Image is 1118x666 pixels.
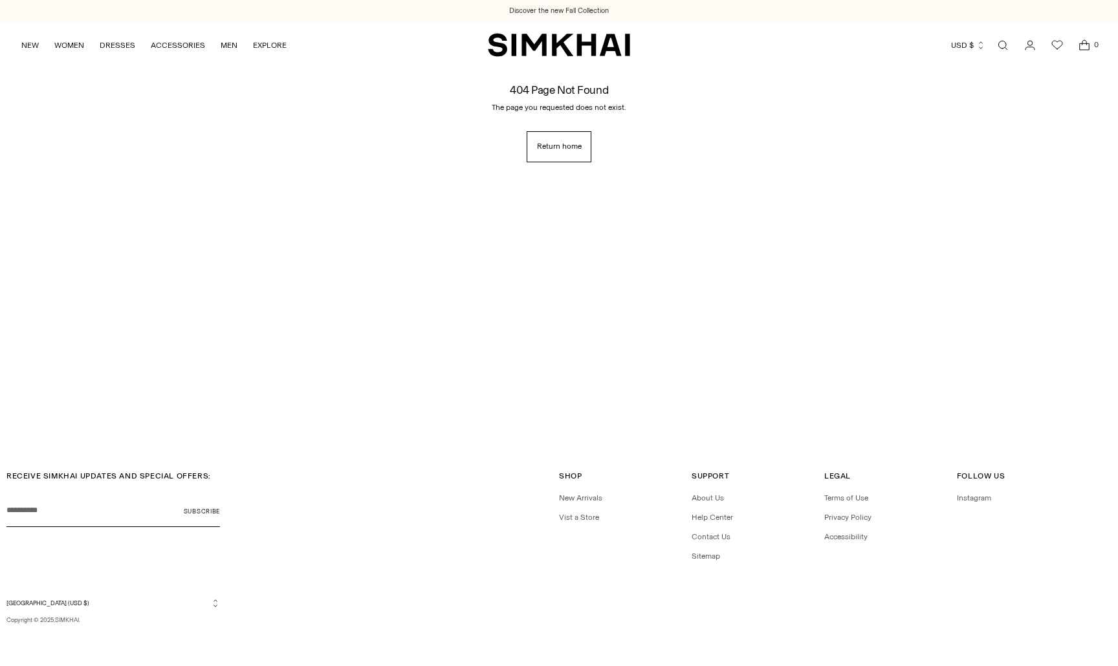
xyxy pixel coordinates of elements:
[151,31,205,59] a: ACCESSORIES
[692,471,729,480] span: Support
[488,32,630,58] a: SIMKHAI
[692,513,733,522] a: Help Center
[692,552,720,561] a: Sitemap
[6,616,220,625] p: Copyright © 2025, .
[957,471,1005,480] span: Follow Us
[824,532,868,541] a: Accessibility
[21,31,39,59] a: NEW
[1091,39,1102,50] span: 0
[692,532,730,541] a: Contact Us
[824,513,871,522] a: Privacy Policy
[537,141,582,152] span: Return home
[54,31,84,59] a: WOMEN
[527,131,592,162] a: Return home
[559,513,599,522] a: Vist a Store
[100,31,135,59] a: DRESSES
[6,471,211,480] span: RECEIVE SIMKHAI UPDATES AND SPECIAL OFFERS:
[957,493,991,502] a: Instagram
[1044,32,1070,58] a: Wishlist
[253,31,287,59] a: EXPLORE
[559,471,582,480] span: Shop
[492,102,626,113] p: The page you requested does not exist.
[6,598,220,608] button: [GEOGRAPHIC_DATA] (USD $)
[951,31,985,59] button: USD $
[824,471,851,480] span: Legal
[509,6,609,16] a: Discover the new Fall Collection
[184,495,220,527] button: Subscribe
[510,83,608,96] h1: 404 Page Not Found
[55,616,79,623] a: SIMKHAI
[990,32,1016,58] a: Open search modal
[559,493,602,502] a: New Arrivals
[1071,32,1097,58] a: Open cart modal
[824,493,868,502] a: Terms of Use
[1017,32,1043,58] a: Go to the account page
[692,493,724,502] a: About Us
[221,31,237,59] a: MEN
